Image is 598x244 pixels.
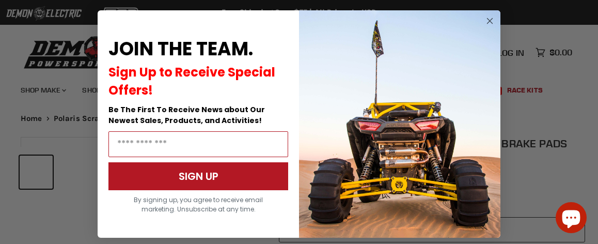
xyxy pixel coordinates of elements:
[553,202,590,236] inbox-online-store-chat: Shopify online store chat
[108,162,288,190] button: SIGN UP
[108,104,265,126] span: Be The First To Receive News about Our Newest Sales, Products, and Activities!
[299,10,500,238] img: a9095488-b6e7-41ba-879d-588abfab540b.jpeg
[134,195,263,213] span: By signing up, you agree to receive email marketing. Unsubscribe at any time.
[108,36,253,62] span: JOIN THE TEAM.
[108,131,288,157] input: Email Address
[108,64,275,99] span: Sign Up to Receive Special Offers!
[483,14,496,27] button: Close dialog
